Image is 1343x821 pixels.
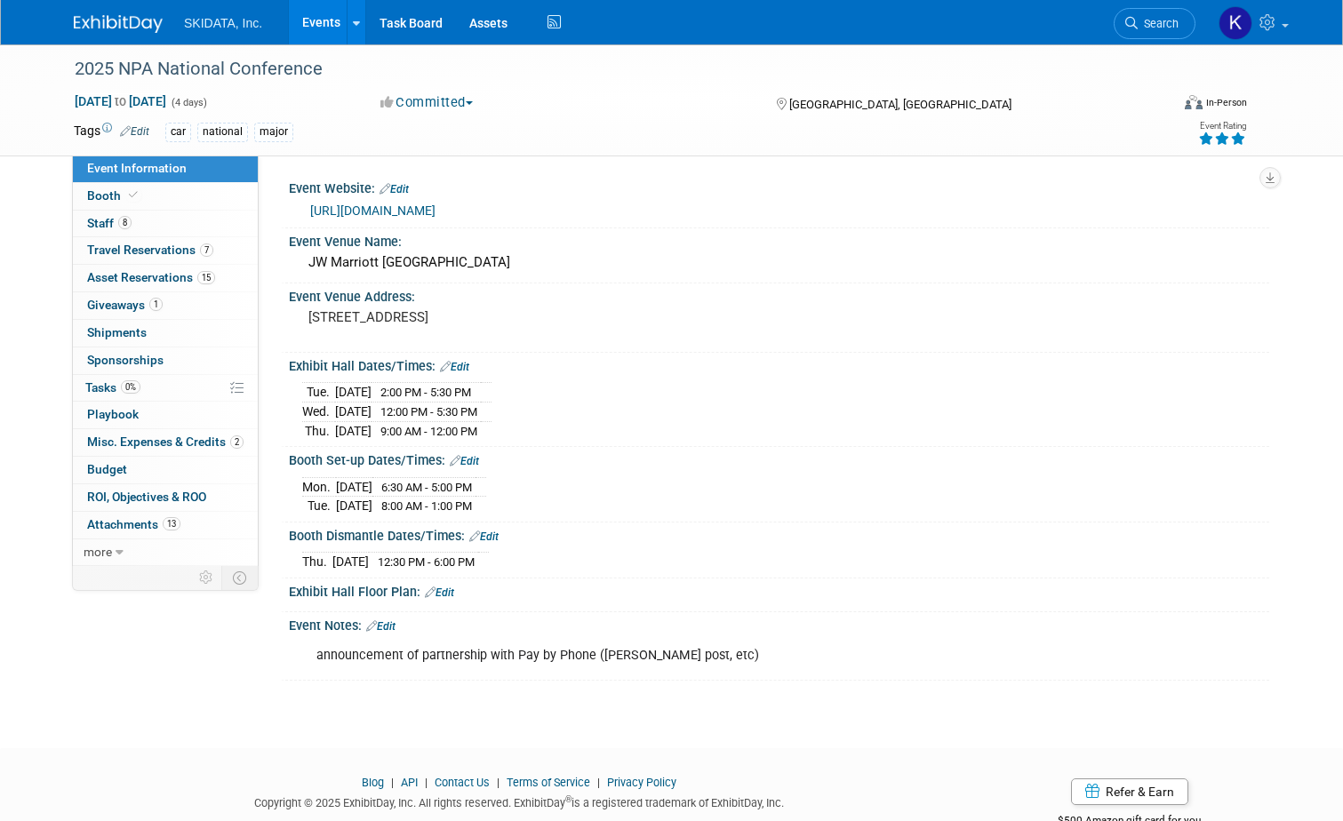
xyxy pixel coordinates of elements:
a: Edit [120,125,149,138]
a: Staff8 [73,211,258,237]
span: 12:30 PM - 6:00 PM [378,555,475,569]
a: Shipments [73,320,258,347]
span: 8:00 AM - 1:00 PM [381,499,472,513]
a: API [401,776,418,789]
span: Staff [87,216,132,230]
a: Edit [425,586,454,599]
a: Blog [362,776,384,789]
a: more [73,539,258,566]
span: 9:00 AM - 12:00 PM [380,425,477,438]
td: [DATE] [336,497,372,515]
span: Event Information [87,161,187,175]
td: [DATE] [335,403,372,422]
div: announcement of partnership with Pay by Phone ([PERSON_NAME] post, etc) [304,638,1079,674]
div: Exhibit Hall Dates/Times: [289,353,1269,376]
div: Event Format [1074,92,1247,119]
a: Booth [73,183,258,210]
span: (4 days) [170,97,207,108]
a: Refer & Earn [1071,778,1188,805]
a: Contact Us [435,776,490,789]
span: Shipments [87,325,147,339]
div: Event Venue Name: [289,228,1269,251]
a: Edit [450,455,479,467]
img: Kim Masoner [1219,6,1252,40]
span: | [593,776,604,789]
a: ROI, Objectives & ROO [73,484,258,511]
span: Playbook [87,407,139,421]
span: Attachments [87,517,180,531]
span: 8 [118,216,132,229]
div: Exhibit Hall Floor Plan: [289,578,1269,602]
a: Asset Reservations15 [73,265,258,291]
img: ExhibitDay [74,15,163,33]
span: Sponsorships [87,353,164,367]
span: 2 [230,435,244,449]
div: 2025 NPA National Conference [68,53,1147,85]
a: Tasks0% [73,375,258,402]
pre: [STREET_ADDRESS] [308,309,678,325]
div: Event Website: [289,175,1269,198]
span: 7 [200,243,213,257]
td: Personalize Event Tab Strip [191,566,222,589]
td: Wed. [302,403,335,422]
span: Giveaways [87,298,163,312]
div: Copyright © 2025 ExhibitDay, Inc. All rights reserved. ExhibitDay is a registered trademark of Ex... [74,791,963,811]
td: Tue. [302,497,336,515]
div: Booth Dismantle Dates/Times: [289,522,1269,546]
span: Search [1138,17,1179,30]
i: Booth reservation complete [129,190,138,200]
a: Edit [469,530,499,543]
td: Tue. [302,383,335,403]
span: ROI, Objectives & ROO [87,490,206,504]
span: SKIDATA, Inc. [184,16,262,30]
div: national [197,123,248,141]
span: 12:00 PM - 5:30 PM [380,405,477,418]
a: Giveaways1 [73,292,258,319]
span: Misc. Expenses & Credits [87,434,244,449]
a: [URL][DOMAIN_NAME] [310,203,436,218]
button: Committed [374,93,480,112]
span: | [387,776,398,789]
span: more [84,545,112,559]
td: Tags [74,122,149,142]
span: 6:30 AM - 5:00 PM [381,481,472,494]
div: Booth Set-up Dates/Times: [289,447,1269,470]
a: Travel Reservations7 [73,237,258,264]
span: | [420,776,432,789]
div: JW Marriott [GEOGRAPHIC_DATA] [302,249,1256,276]
span: 0% [121,380,140,394]
a: Sponsorships [73,347,258,374]
div: In-Person [1205,96,1247,109]
span: Budget [87,462,127,476]
span: 2:00 PM - 5:30 PM [380,386,471,399]
td: [DATE] [335,421,372,440]
td: [DATE] [336,477,372,497]
td: [DATE] [332,553,369,571]
sup: ® [565,794,572,804]
td: [DATE] [335,383,372,403]
a: Search [1114,8,1195,39]
span: Travel Reservations [87,243,213,257]
span: to [112,94,129,108]
div: Event Rating [1198,122,1246,131]
td: Thu. [302,421,335,440]
a: Event Information [73,155,258,182]
td: Thu. [302,553,332,571]
img: Format-Inperson.png [1185,95,1203,109]
span: 15 [197,271,215,284]
span: [DATE] [DATE] [74,93,167,109]
a: Edit [366,620,396,633]
span: Tasks [85,380,140,395]
span: 1 [149,298,163,311]
span: Booth [87,188,141,203]
span: 13 [163,517,180,530]
a: Terms of Service [507,776,590,789]
a: Edit [440,361,469,373]
span: | [492,776,504,789]
a: Playbook [73,402,258,428]
span: Asset Reservations [87,270,215,284]
span: [GEOGRAPHIC_DATA], [GEOGRAPHIC_DATA] [789,98,1011,111]
div: major [254,123,293,141]
a: Budget [73,457,258,483]
a: Attachments13 [73,512,258,538]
